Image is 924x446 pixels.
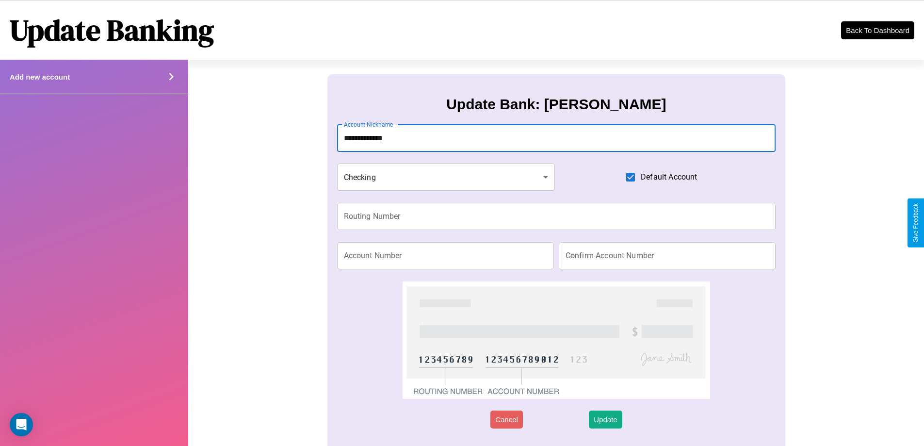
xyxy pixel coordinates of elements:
h3: Update Bank: [PERSON_NAME] [446,96,666,113]
img: check [403,281,710,399]
button: Cancel [490,411,523,429]
button: Update [589,411,622,429]
button: Back To Dashboard [841,21,914,39]
span: Default Account [641,171,697,183]
label: Account Nickname [344,120,393,129]
div: Open Intercom Messenger [10,413,33,436]
h1: Update Banking [10,10,214,50]
h4: Add new account [10,73,70,81]
div: Checking [337,164,555,191]
div: Give Feedback [912,203,919,243]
